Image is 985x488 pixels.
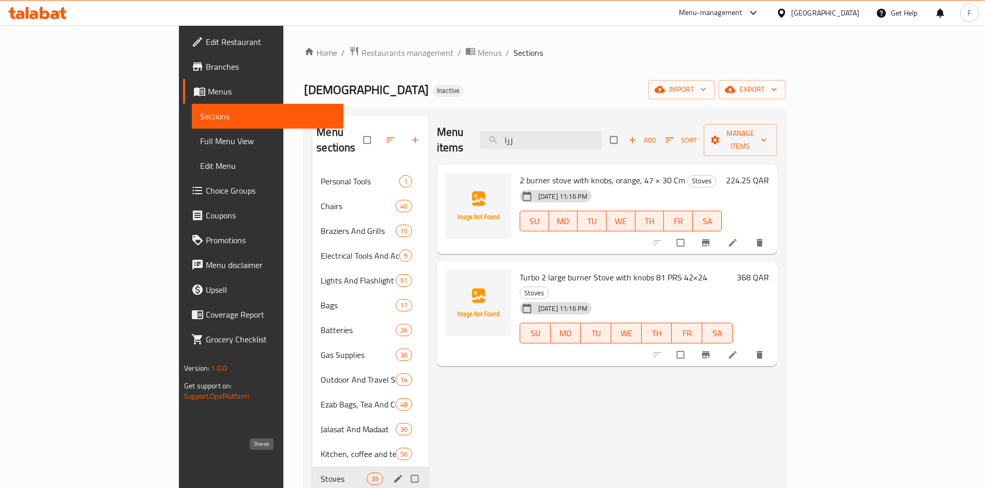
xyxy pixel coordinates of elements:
[312,342,429,367] div: Gas Supplies36
[321,423,395,435] span: Jalasat And Madaat
[321,373,395,386] div: Outdoor And Travel Supplies
[184,361,209,375] span: Version:
[676,326,698,341] span: FR
[183,79,343,104] a: Menus
[321,398,395,411] span: Ezab Bags, Tea And Coffee
[604,130,626,150] span: Select section
[659,132,704,148] span: Sort items
[183,228,343,253] a: Promotions
[728,238,740,248] a: Edit menu item
[206,60,335,73] span: Branches
[321,473,366,485] span: Stoves
[396,325,412,335] span: 26
[553,214,574,229] span: MO
[183,178,343,203] a: Choice Groups
[321,225,395,237] span: Braziers And Grills
[445,173,511,239] img: 2 burner stove with knobs, orange, 47 × 30 Cm
[321,448,395,460] span: Kitchen, coffee and tea supplies
[396,200,412,212] div: items
[367,474,383,484] span: 39
[465,46,502,59] a: Menus
[396,349,412,361] div: items
[183,277,343,302] a: Upsell
[367,473,383,485] div: items
[304,78,429,101] span: [DEMOGRAPHIC_DATA]
[437,124,467,155] h2: Menu items
[702,323,733,343] button: SA
[396,299,412,311] div: items
[712,127,769,153] span: Manage items
[396,301,412,310] span: 17
[206,234,335,246] span: Promotions
[663,132,700,148] button: Sort
[312,293,429,318] div: Bags17
[206,284,335,296] span: Upsell
[671,233,692,253] span: Select to update
[192,129,343,153] a: Full Menu View
[520,172,685,188] span: 2 burner stove with knobs, orange, 47 × 30 Cm
[211,361,227,375] span: 1.0.0
[206,259,335,271] span: Menu disclaimer
[400,251,412,261] span: 9
[183,29,343,54] a: Edit Restaurant
[433,86,464,95] span: Inactive
[206,36,335,48] span: Edit Restaurant
[396,400,412,410] span: 48
[312,243,429,268] div: Electrical Tools And Accessories9
[534,192,592,201] span: [DATE] 11:16 PM
[184,379,232,392] span: Get support on:
[312,392,429,417] div: Ezab Bags, Tea And Coffee48
[458,46,461,59] li: /
[628,134,656,146] span: Add
[445,270,511,336] img: Turbo 2 large burner Stove with knobs 81 PRS 42×24
[480,131,602,149] input: search
[520,270,707,285] span: Turbo 2 large burner Stove with knobs 81 PRS 42×24
[534,304,592,313] span: [DATE] 11:16 PM
[706,326,729,341] span: SA
[672,323,702,343] button: FR
[524,214,545,229] span: SU
[607,211,635,231] button: WE
[396,448,412,460] div: items
[671,345,692,365] span: Select to update
[349,46,453,59] a: Restaurants management
[396,424,412,434] span: 30
[726,173,769,187] h6: 224.25 QAR
[321,349,395,361] span: Gas Supplies
[520,211,549,231] button: SU
[396,274,412,287] div: items
[396,276,412,286] span: 51
[727,83,777,96] span: export
[478,46,502,59] span: Menus
[737,270,769,285] h6: 368 QAR
[635,211,664,231] button: TH
[361,46,453,59] span: Restaurants management
[312,442,429,466] div: Kitchen, coffee and tea supplies56
[206,308,335,321] span: Coverage Report
[321,175,399,187] span: Personal Tools
[200,110,335,122] span: Sections
[626,132,659,148] button: Add
[549,211,578,231] button: MO
[183,253,343,277] a: Menu disclaimer
[312,218,429,243] div: Braziers And Grills15
[183,327,343,352] a: Grocery Checklist
[791,7,859,19] div: [GEOGRAPHIC_DATA]
[513,46,543,59] span: Sections
[200,160,335,172] span: Edit Menu
[200,135,335,147] span: Full Menu View
[192,104,343,129] a: Sections
[379,129,404,151] span: Sort sections
[506,46,509,59] li: /
[400,177,412,186] span: 1
[640,214,660,229] span: TH
[192,153,343,178] a: Edit Menu
[433,85,464,97] div: Inactive
[396,324,412,336] div: items
[648,80,715,99] button: import
[312,169,429,194] div: Personal Tools1
[399,175,412,187] div: items
[312,417,429,442] div: Jalasat And Madaat30
[520,287,549,299] div: Stoves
